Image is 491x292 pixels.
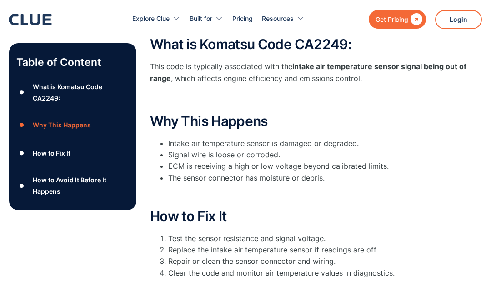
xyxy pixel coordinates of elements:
[262,5,305,33] div: Resources
[168,267,482,279] li: Clear the code and monitor air temperature values in diagnostics.
[16,118,27,132] div: ●
[150,37,482,52] h2: What is Komatsu Code CA2249:
[132,5,170,33] div: Explore Clue
[168,138,482,149] li: Intake air temperature sensor is damaged or degraded.
[168,161,482,172] li: ECM is receiving a high or low voltage beyond calibrated limits.
[168,256,482,267] li: Repair or clean the sensor connector and wiring.
[150,62,466,82] strong: intake air temperature sensor signal being out of range
[132,5,180,33] div: Explore Clue
[408,14,422,25] div: 
[16,118,129,132] a: ●Why This Happens
[376,14,408,25] div: Get Pricing
[150,114,482,129] h2: Why This Happens
[150,209,482,224] h2: How to Fix It
[16,86,27,99] div: ●
[190,5,212,33] div: Built for
[33,119,91,131] div: Why This Happens
[168,244,482,256] li: Replace the intake air temperature sensor if readings are off.
[369,10,426,29] a: Get Pricing
[33,81,129,103] div: What is Komatsu Code CA2249:
[435,10,482,29] a: Login
[150,93,482,105] p: ‍
[33,174,129,197] div: How to Avoid It Before It Happens
[168,233,482,244] li: Test the sensor resistance and signal voltage.
[262,5,294,33] div: Resources
[232,5,253,33] a: Pricing
[150,61,482,84] p: This code is typically associated with the , which affects engine efficiency and emissions control.
[16,146,27,160] div: ●
[190,5,223,33] div: Built for
[16,55,129,70] p: Table of Content
[168,172,482,184] li: The sensor connector has moisture or debris.
[16,174,129,197] a: ●How to Avoid It Before It Happens
[33,147,70,158] div: How to Fix It
[16,146,129,160] a: ●How to Fix It
[16,179,27,192] div: ●
[150,188,482,200] p: ‍
[16,81,129,103] a: ●What is Komatsu Code CA2249:
[168,149,482,161] li: Signal wire is loose or corroded.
